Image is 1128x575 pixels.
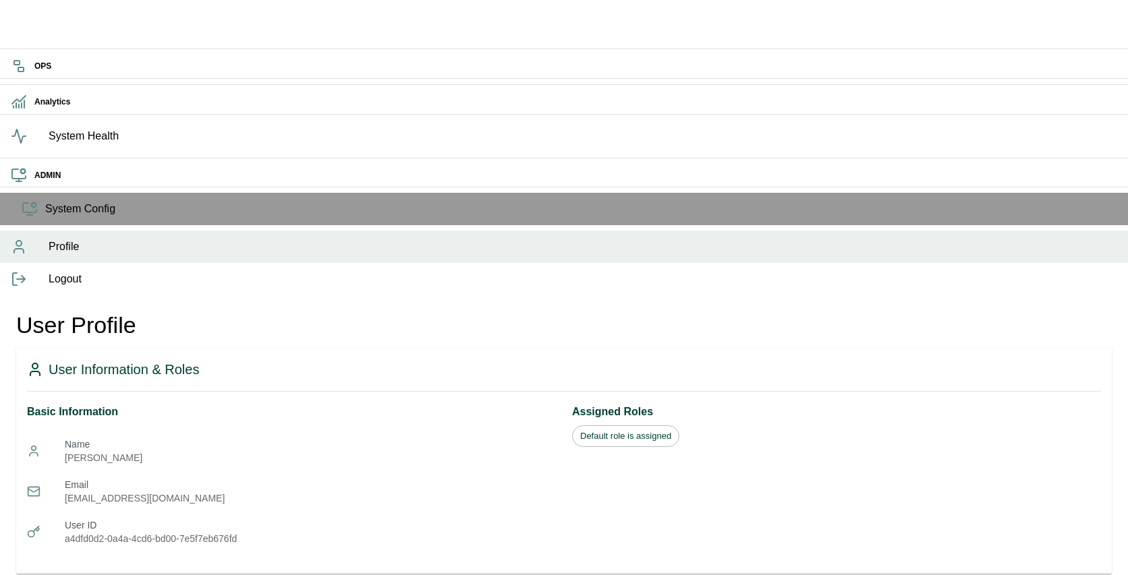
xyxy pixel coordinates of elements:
h6: Assigned Roles [572,402,1101,421]
span: Logout [49,271,1117,287]
span: Email [65,478,556,491]
p: [EMAIL_ADDRESS][DOMAIN_NAME] [65,491,556,505]
p: [PERSON_NAME] [65,451,556,464]
span: Name [65,437,556,451]
span: System Health [49,128,1117,144]
h6: Analytics [34,96,1117,109]
span: Profile [49,239,1117,255]
span: Default role is assigned [573,429,679,443]
h6: User Information & Roles [49,359,199,380]
span: System Config [45,201,1117,217]
p: a4dfd0d2-0a4a-4cd6-bd00-7e5f7eb676fd [65,532,556,545]
h6: ADMIN [34,169,1117,182]
h6: Basic Information [27,402,556,421]
h6: OPS [34,60,1117,73]
h4: User Profile [16,311,1112,340]
span: User ID [65,518,556,532]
